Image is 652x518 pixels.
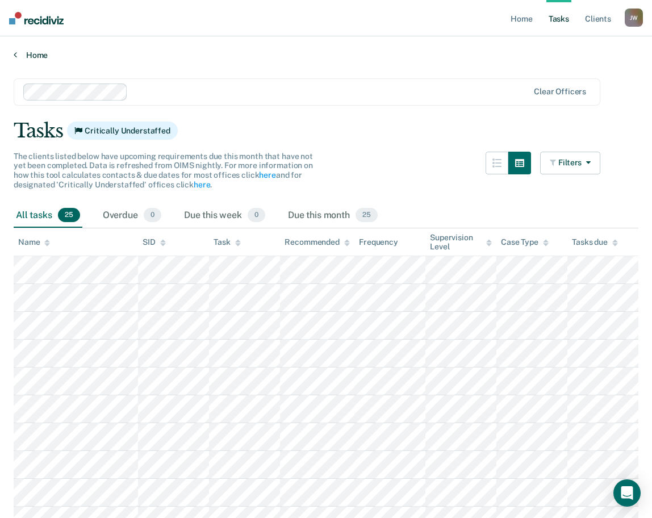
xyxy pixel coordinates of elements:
[430,233,492,252] div: Supervision Level
[101,203,164,228] div: Overdue0
[359,237,398,247] div: Frequency
[214,237,240,247] div: Task
[613,479,641,507] div: Open Intercom Messenger
[540,152,600,174] button: Filters
[625,9,643,27] button: JW
[501,237,549,247] div: Case Type
[534,87,586,97] div: Clear officers
[248,208,265,223] span: 0
[58,208,80,223] span: 25
[182,203,268,228] div: Due this week0
[625,9,643,27] div: J W
[144,208,161,223] span: 0
[285,237,349,247] div: Recommended
[572,237,618,247] div: Tasks due
[14,50,638,60] a: Home
[14,152,313,189] span: The clients listed below have upcoming requirements due this month that have not yet been complet...
[259,170,275,179] a: here
[67,122,178,140] span: Critically Understaffed
[356,208,378,223] span: 25
[194,180,210,189] a: here
[14,203,82,228] div: All tasks25
[14,119,638,143] div: Tasks
[18,237,50,247] div: Name
[9,12,64,24] img: Recidiviz
[143,237,166,247] div: SID
[286,203,380,228] div: Due this month25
